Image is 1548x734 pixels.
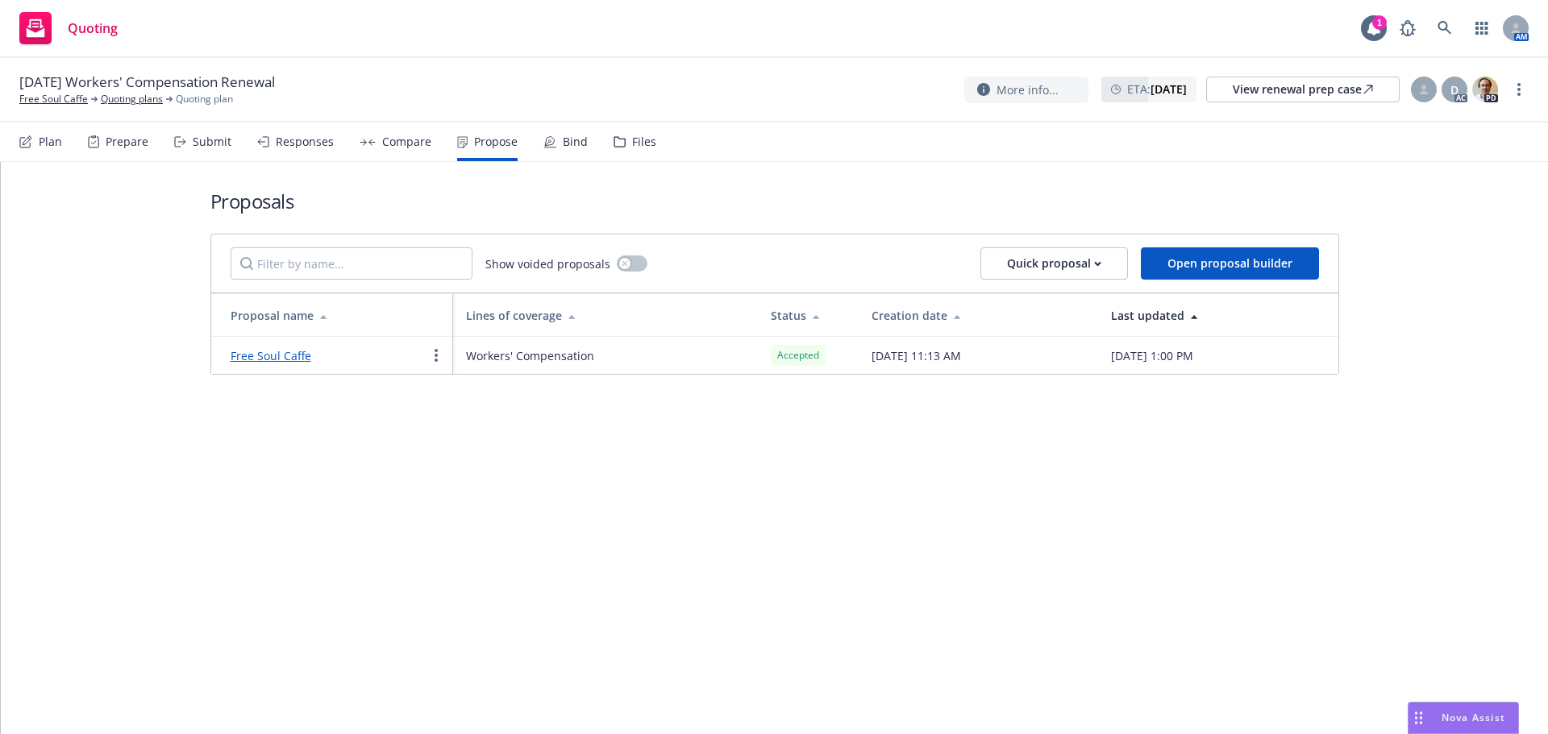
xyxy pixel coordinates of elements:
[1466,12,1498,44] a: Switch app
[1372,15,1387,30] div: 1
[1233,77,1373,102] div: View renewal prep case
[485,255,610,272] span: Show voided proposals
[101,92,163,106] a: Quoting plans
[19,92,88,106] a: Free Soul Caffe
[1111,347,1193,364] span: [DATE] 1:00 PM
[632,135,656,148] div: Files
[1007,248,1101,279] div: Quick proposal
[231,247,472,280] input: Filter by name...
[39,135,62,148] div: Plan
[1127,81,1187,97] span: ETA :
[980,247,1128,280] button: Quick proposal
[872,347,961,364] span: [DATE] 11:13 AM
[1409,703,1429,733] div: Drag to move
[777,348,819,363] span: Accepted
[872,307,1085,324] div: Creation date
[276,135,334,148] div: Responses
[474,135,518,148] div: Propose
[193,135,231,148] div: Submit
[231,307,440,324] div: Proposal name
[210,188,1339,214] h1: Proposals
[997,81,1059,98] span: More info...
[563,135,588,148] div: Bind
[1429,12,1461,44] a: Search
[1450,81,1459,98] span: D
[68,22,118,35] span: Quoting
[466,307,745,324] div: Lines of coverage
[1509,80,1529,99] a: more
[106,135,148,148] div: Prepare
[1141,247,1319,280] button: Open proposal builder
[176,92,233,106] span: Quoting plan
[231,348,311,363] a: Free Soul Caffe
[1442,711,1505,724] span: Nova Assist
[466,347,594,364] span: Workers' Compensation
[19,73,275,92] span: [DATE] Workers' Compensation Renewal
[427,346,446,365] a: more
[1408,702,1519,734] button: Nova Assist
[1151,81,1187,97] strong: [DATE]
[1167,255,1292,271] span: Open proposal builder
[1206,77,1400,102] a: View renewal prep case
[1472,77,1498,102] img: photo
[964,77,1088,103] button: More info...
[771,307,846,324] div: Status
[382,135,431,148] div: Compare
[1392,12,1424,44] a: Report a Bug
[1111,307,1325,324] div: Last updated
[13,6,124,51] a: Quoting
